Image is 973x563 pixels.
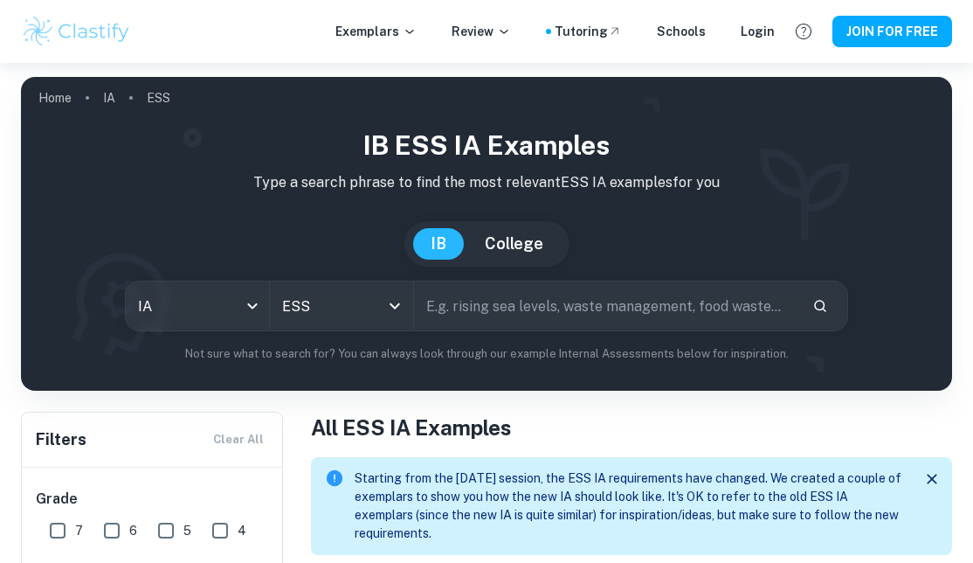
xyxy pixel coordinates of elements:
span: 4 [238,521,246,540]
a: IA [103,86,115,110]
a: Login [741,22,775,41]
a: Tutoring [555,22,622,41]
button: Close [919,466,945,492]
span: 6 [129,521,137,540]
p: Not sure what to search for? You can always look through our example Internal Assessments below f... [35,345,938,363]
p: ESS [147,88,170,108]
p: Starting from the [DATE] session, the ESS IA requirements have changed. We created a couple of ex... [355,469,905,543]
button: Search [805,291,835,321]
h6: Filters [36,427,86,452]
h1: IB ESS IA examples [35,126,938,165]
p: Exemplars [335,22,417,41]
button: IB [413,228,464,260]
p: Review [452,22,511,41]
img: Clastify logo [21,14,132,49]
button: JOIN FOR FREE [832,16,952,47]
p: Type a search phrase to find the most relevant ESS IA examples for you [35,172,938,193]
span: 7 [75,521,83,540]
h6: Grade [36,489,270,510]
a: Home [38,86,72,110]
button: College [467,228,561,260]
h1: All ESS IA Examples [311,412,952,443]
div: IA [126,281,269,330]
a: Schools [657,22,706,41]
button: Open [383,294,407,318]
input: E.g. rising sea levels, waste management, food waste... [414,281,797,330]
img: profile cover [21,77,952,391]
button: Help and Feedback [789,17,818,46]
span: 5 [183,521,191,540]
